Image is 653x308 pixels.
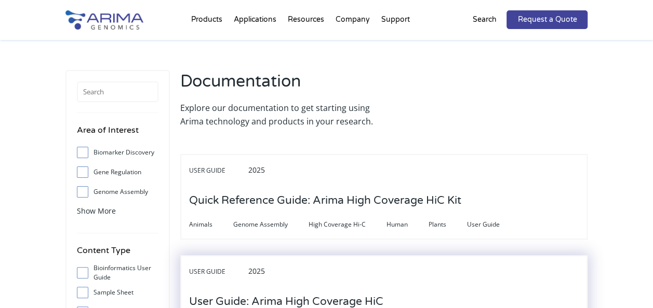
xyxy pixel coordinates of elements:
[189,296,383,307] a: User Guide: Arima High Coverage HiC
[189,164,246,177] span: User Guide
[180,70,379,101] h2: Documentation
[507,10,588,29] a: Request a Quote
[77,81,158,102] input: Search
[248,165,265,175] span: 2025
[233,218,309,231] span: Genome Assembly
[77,164,158,180] label: Gene Regulation
[387,218,429,231] span: Human
[77,285,158,300] label: Sample Sheet
[309,218,387,231] span: High Coverage Hi-C
[472,13,496,26] p: Search
[467,218,521,231] span: User Guide
[429,218,467,231] span: Plants
[77,145,158,160] label: Biomarker Discovery
[248,266,265,276] span: 2025
[77,123,158,145] h4: Area of Interest
[189,265,246,278] span: User Guide
[77,184,158,200] label: Genome Assembly
[189,195,461,206] a: Quick Reference Guide: Arima High Coverage HiC Kit
[189,185,461,217] h3: Quick Reference Guide: Arima High Coverage HiC Kit
[77,206,116,216] span: Show More
[77,265,158,281] label: Bioinformatics User Guide
[77,244,158,265] h4: Content Type
[65,10,143,30] img: Arima-Genomics-logo
[189,218,233,231] span: Animals
[180,101,379,128] p: Explore our documentation to get starting using Arima technology and products in your research.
